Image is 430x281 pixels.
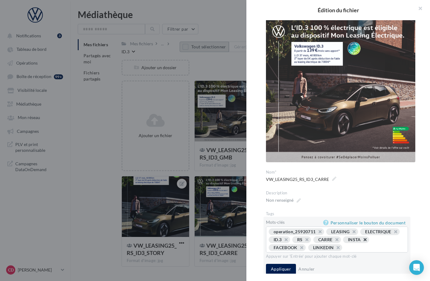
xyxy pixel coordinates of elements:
div: RS [297,237,303,242]
div: Tags [266,211,415,217]
div: FACEBOOK [274,245,297,250]
span: VW_LEASING25_RS_ID3_CARRE [266,175,336,184]
button: Appliquer [266,264,296,274]
div: Appuyer sur 'Entrée' pour ajouter chaque mot-clé [266,254,408,259]
div: CARRE [318,237,333,242]
h2: Édition du fichier [256,7,420,13]
div: Description [266,190,415,196]
div: ID.3 [274,237,282,242]
a: Personnaliser le bouton du document [323,219,408,227]
div: LEASING [331,229,350,234]
label: Mots-clés [266,220,285,224]
div: INSTA [348,237,361,242]
div: ELECTRIQUE [365,229,391,234]
div: LINKEDIN [313,245,334,250]
button: Annuler [296,265,317,273]
img: VW_LEASING25_RS_ID3_CARRE [266,13,415,162]
div: operation_25920711 [274,229,316,234]
div: Open Intercom Messenger [409,260,424,275]
span: Non renseigné [266,196,301,204]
